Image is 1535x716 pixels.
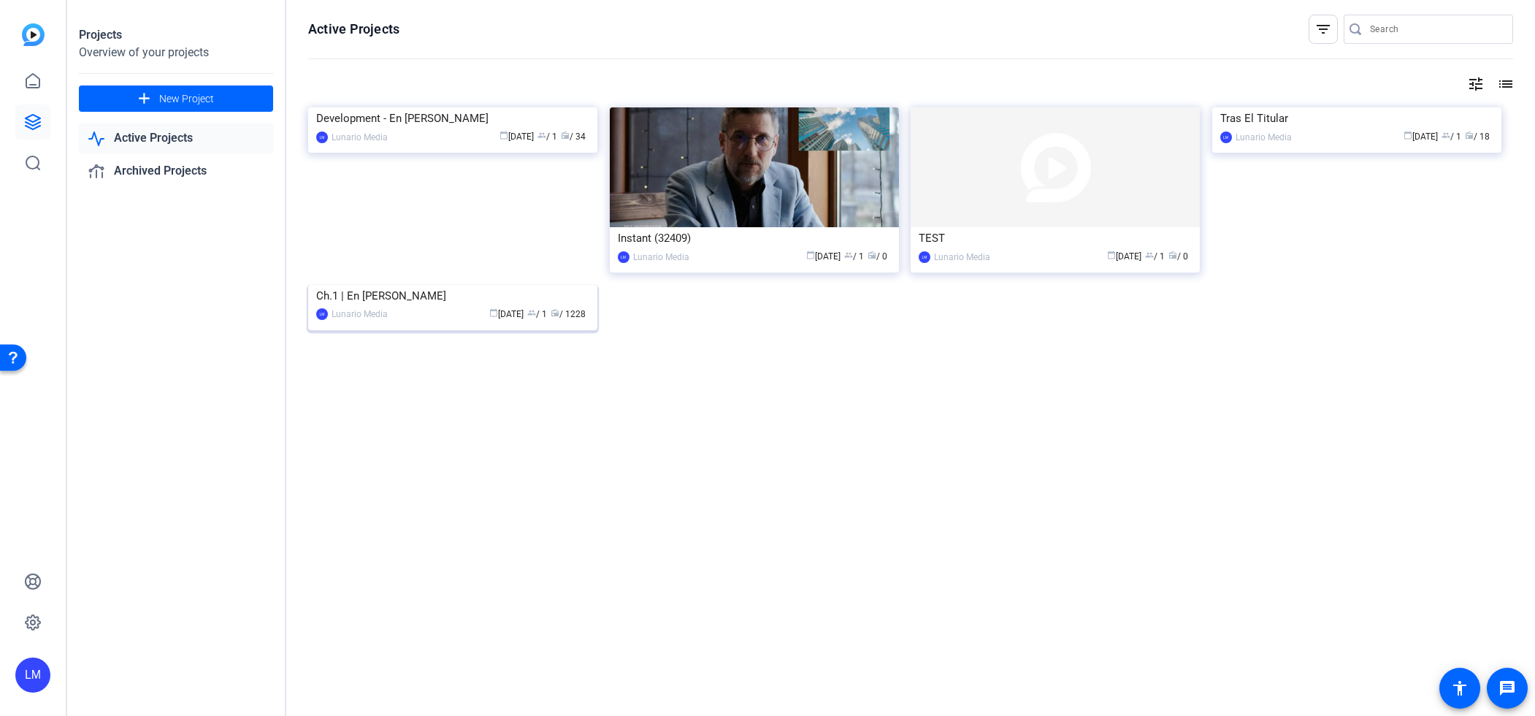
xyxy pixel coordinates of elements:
div: Projects [79,26,273,44]
div: LM [919,251,930,263]
span: group [527,308,536,317]
div: Ch.1 | En [PERSON_NAME] [316,285,589,307]
span: [DATE] [499,132,534,142]
span: radio [1465,131,1474,140]
div: Lunario Media [1236,130,1292,145]
div: LM [15,658,50,693]
span: / 1 [537,132,557,142]
div: Lunario Media [633,250,689,264]
span: [DATE] [1107,251,1141,262]
span: / 1228 [551,309,586,319]
div: LM [316,132,328,143]
a: Archived Projects [79,156,273,186]
span: New Project [159,91,214,107]
span: [DATE] [489,309,524,319]
mat-icon: list [1496,75,1513,93]
span: radio [1168,251,1177,259]
div: Lunario Media [934,250,990,264]
span: / 1 [1442,132,1461,142]
div: LM [618,251,629,263]
div: LM [316,308,328,320]
span: radio [561,131,570,140]
span: group [1442,131,1450,140]
mat-icon: message [1498,679,1516,697]
span: group [1145,251,1154,259]
span: group [537,131,546,140]
span: / 18 [1465,132,1490,142]
input: Search [1370,20,1501,38]
h1: Active Projects [308,20,399,38]
button: New Project [79,85,273,112]
span: group [844,251,853,259]
span: calendar_today [1404,131,1412,140]
span: radio [551,308,559,317]
span: radio [868,251,876,259]
mat-icon: add [135,90,153,108]
div: TEST [919,227,1192,249]
div: Lunario Media [332,307,388,321]
div: LM [1220,132,1232,143]
span: calendar_today [1107,251,1116,259]
div: Instant (32409) [618,227,891,249]
div: Tras El Titular [1220,107,1493,129]
span: / 34 [561,132,586,142]
span: / 1 [844,251,864,262]
mat-icon: tune [1467,75,1485,93]
span: / 0 [1168,251,1188,262]
mat-icon: filter_list [1314,20,1332,38]
span: / 0 [868,251,887,262]
div: Development - En [PERSON_NAME] [316,107,589,129]
mat-icon: accessibility [1451,679,1469,697]
img: blue-gradient.svg [22,23,45,46]
span: / 1 [1145,251,1165,262]
div: Lunario Media [332,130,388,145]
span: calendar_today [499,131,508,140]
span: calendar_today [806,251,815,259]
span: [DATE] [1404,132,1438,142]
span: calendar_today [489,308,498,317]
span: / 1 [527,309,547,319]
div: Overview of your projects [79,44,273,61]
span: [DATE] [806,251,841,262]
a: Active Projects [79,123,273,153]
